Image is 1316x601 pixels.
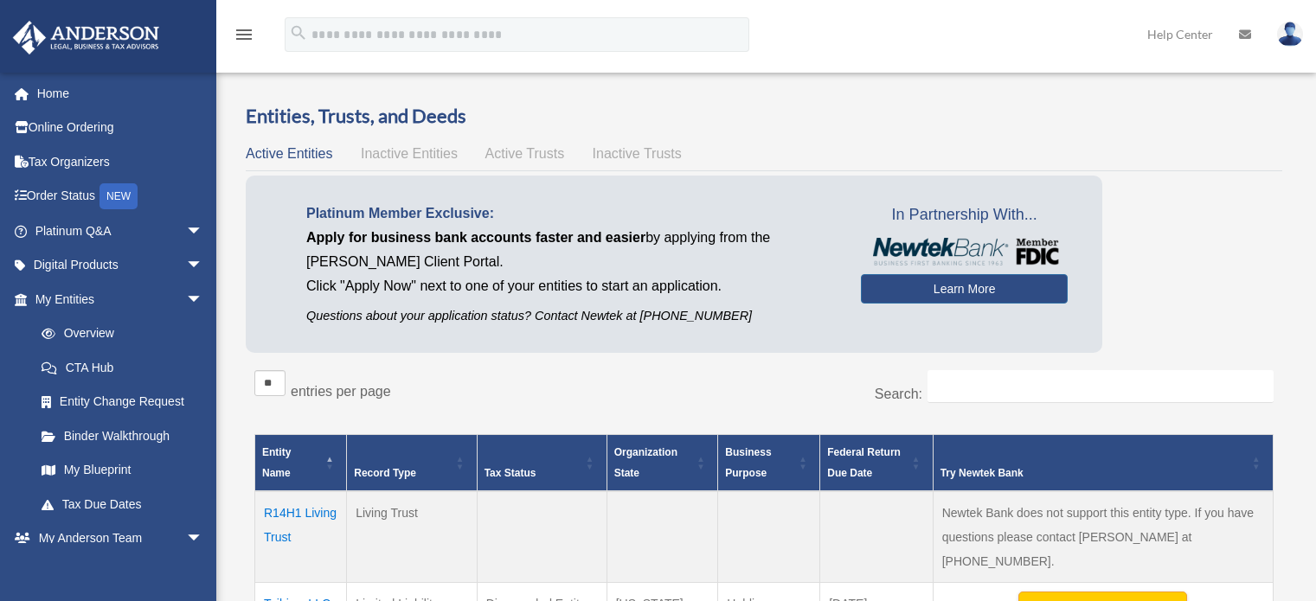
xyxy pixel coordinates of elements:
p: by applying from the [PERSON_NAME] Client Portal. [306,226,835,274]
a: CTA Hub [24,350,221,385]
th: Record Type: Activate to sort [347,434,477,491]
a: Entity Change Request [24,385,221,419]
th: Tax Status: Activate to sort [477,434,607,491]
img: User Pic [1277,22,1303,47]
a: My Entitiesarrow_drop_down [12,282,221,316]
span: arrow_drop_down [186,214,221,249]
a: My Anderson Teamarrow_drop_down [12,521,229,556]
p: Click "Apply Now" next to one of your entities to start an application. [306,274,835,298]
span: Active Trusts [485,146,565,161]
span: Tax Status [485,467,536,479]
td: Living Trust [347,491,477,583]
a: Overview [24,316,212,351]
span: Organization State [614,446,677,479]
a: menu [234,30,254,45]
a: Learn More [861,274,1068,304]
label: Search: [875,387,922,401]
label: entries per page [291,384,391,399]
th: Federal Return Due Date: Activate to sort [820,434,933,491]
img: NewtekBankLogoSM.png [870,238,1059,265]
th: Try Newtek Bank : Activate to sort [933,434,1273,491]
a: Binder Walkthrough [24,419,221,453]
p: Platinum Member Exclusive: [306,201,835,226]
i: menu [234,24,254,45]
div: Try Newtek Bank [940,463,1247,483]
h3: Entities, Trusts, and Deeds [246,103,1282,130]
span: arrow_drop_down [186,282,221,317]
span: arrow_drop_down [186,248,221,284]
th: Business Purpose: Activate to sort [718,434,820,491]
i: search [289,23,308,42]
a: Digital Productsarrow_drop_down [12,248,229,283]
img: Anderson Advisors Platinum Portal [8,21,164,54]
p: Questions about your application status? Contact Newtek at [PHONE_NUMBER] [306,305,835,327]
span: Federal Return Due Date [827,446,901,479]
a: Platinum Q&Aarrow_drop_down [12,214,229,248]
a: Home [12,76,229,111]
a: Tax Organizers [12,144,229,179]
span: arrow_drop_down [186,521,221,557]
span: Apply for business bank accounts faster and easier [306,230,645,245]
a: Online Ordering [12,111,229,145]
th: Organization State: Activate to sort [607,434,718,491]
span: In Partnership With... [861,201,1068,229]
a: Tax Due Dates [24,487,221,521]
th: Entity Name: Activate to invert sorting [255,434,347,491]
td: Newtek Bank does not support this entity type. If you have questions please contact [PERSON_NAME]... [933,491,1273,583]
a: Order StatusNEW [12,179,229,214]
span: Active Entities [246,146,332,161]
span: Inactive Trusts [593,146,682,161]
td: R14H1 Living Trust [255,491,347,583]
span: Inactive Entities [361,146,458,161]
span: Record Type [354,467,416,479]
a: My Blueprint [24,453,221,488]
span: Business Purpose [725,446,771,479]
div: NEW [100,183,138,209]
span: Entity Name [262,446,291,479]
